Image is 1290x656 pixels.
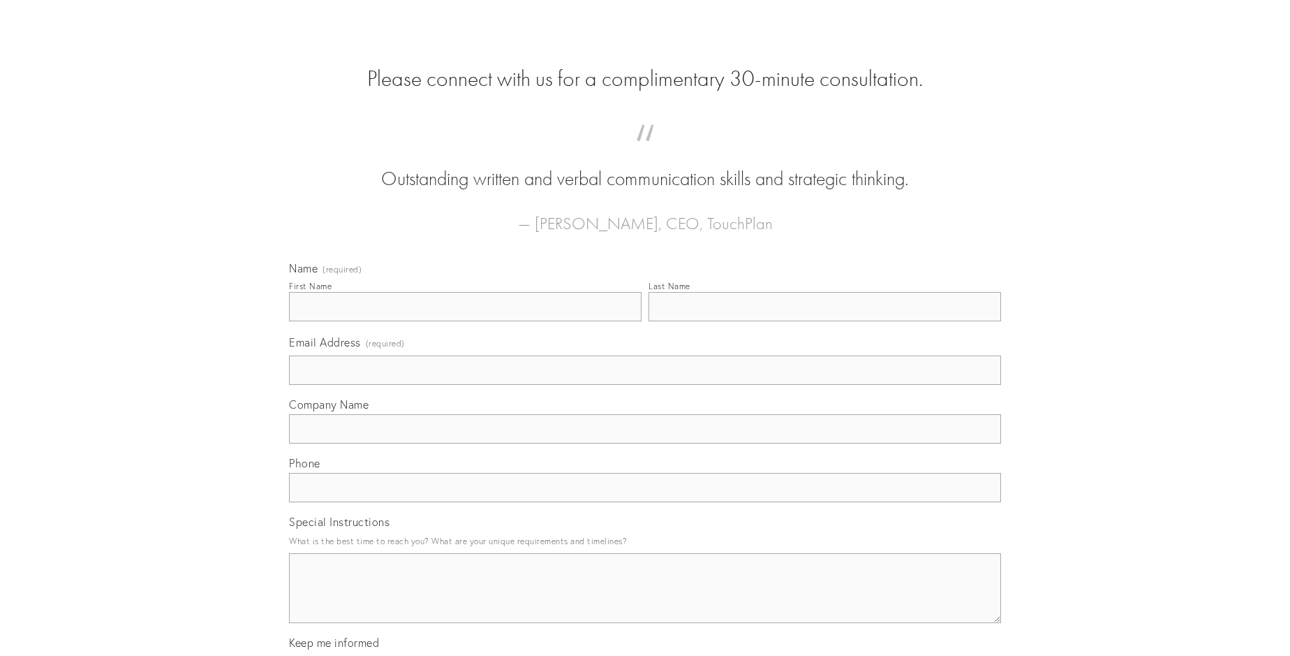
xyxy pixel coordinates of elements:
span: Company Name [289,398,369,411]
p: What is the best time to reach you? What are your unique requirements and timelines? [289,532,1001,551]
figcaption: — [PERSON_NAME], CEO, TouchPlan [311,193,979,238]
span: Email Address [289,335,361,349]
blockquote: Outstanding written and verbal communication skills and strategic thinking. [311,138,979,193]
span: Name [289,261,318,275]
div: Last Name [648,281,690,291]
div: First Name [289,281,332,291]
span: Special Instructions [289,515,390,529]
span: Keep me informed [289,636,379,650]
span: “ [311,138,979,166]
span: (required) [366,334,405,353]
span: Phone [289,456,320,470]
h2: Please connect with us for a complimentary 30-minute consultation. [289,66,1001,92]
span: (required) [322,265,362,274]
